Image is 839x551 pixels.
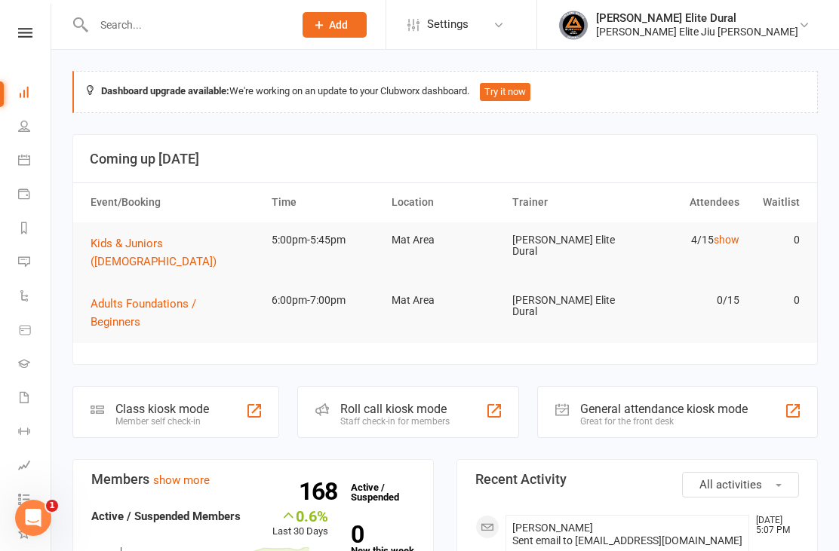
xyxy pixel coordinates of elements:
[46,500,58,512] span: 1
[506,222,626,270] td: [PERSON_NAME] Elite Dural
[506,183,626,222] th: Trainer
[340,402,450,416] div: Roll call kiosk mode
[625,283,746,318] td: 0/15
[91,472,415,487] h3: Members
[625,222,746,258] td: 4/15
[72,71,818,113] div: We're working on an update to your Clubworx dashboard.
[101,85,229,96] strong: Dashboard upgrade available:
[558,10,589,40] img: thumb_image1702864552.png
[580,416,748,427] div: Great for the front desk
[340,416,450,427] div: Staff check-in for members
[343,471,410,513] a: 168Active / Suspended
[512,522,593,534] span: [PERSON_NAME]
[480,83,530,101] button: Try it now
[714,234,739,246] a: show
[299,480,343,503] strong: 168
[115,402,209,416] div: Class kiosk mode
[18,145,52,179] a: Calendar
[512,534,742,546] span: Sent email to [EMAIL_ADDRESS][DOMAIN_NAME]
[748,516,798,535] time: [DATE] 5:07 PM
[153,473,210,487] a: show more
[18,77,52,111] a: Dashboard
[351,523,409,546] strong: 0
[746,283,807,318] td: 0
[115,416,209,427] div: Member self check-in
[84,183,265,222] th: Event/Booking
[506,283,626,330] td: [PERSON_NAME] Elite Dural
[90,152,801,167] h3: Coming up [DATE]
[18,111,52,145] a: People
[91,297,196,329] span: Adults Foundations / Beginners
[272,507,328,524] div: 0.6%
[265,222,386,258] td: 5:00pm-5:45pm
[746,183,807,222] th: Waitlist
[18,213,52,246] a: Reports
[91,237,217,268] span: Kids & Juniors ([DEMOGRAPHIC_DATA])
[746,222,807,258] td: 0
[272,507,328,540] div: Last 30 Days
[18,450,52,484] a: Assessments
[329,19,348,31] span: Add
[682,472,799,497] button: All activities
[89,14,283,35] input: Search...
[265,283,386,318] td: 6:00pm-7:00pm
[596,11,798,25] div: [PERSON_NAME] Elite Dural
[303,12,367,38] button: Add
[18,314,52,348] a: Product Sales
[385,283,506,318] td: Mat Area
[91,510,241,523] strong: Active / Suspended Members
[699,478,762,491] span: All activities
[580,402,748,416] div: General attendance kiosk mode
[15,500,51,536] iframe: Intercom live chat
[91,295,258,331] button: Adults Foundations / Beginners
[427,8,469,41] span: Settings
[18,179,52,213] a: Payments
[475,472,799,487] h3: Recent Activity
[625,183,746,222] th: Attendees
[91,234,258,271] button: Kids & Juniors ([DEMOGRAPHIC_DATA])
[385,183,506,222] th: Location
[596,25,798,38] div: [PERSON_NAME] Elite Jiu [PERSON_NAME]
[385,222,506,258] td: Mat Area
[265,183,386,222] th: Time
